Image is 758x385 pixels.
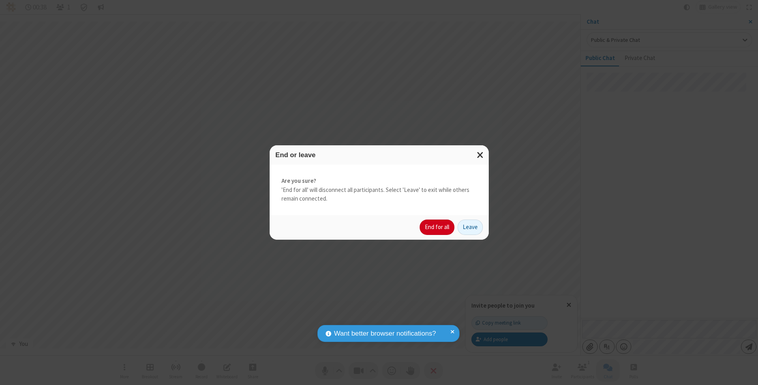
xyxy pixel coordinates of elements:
[334,329,436,339] span: Want better browser notifications?
[458,220,483,235] button: Leave
[276,151,483,159] h3: End or leave
[472,145,489,165] button: Close modal
[281,177,477,186] strong: Are you sure?
[420,220,454,235] button: End for all
[270,165,489,215] div: 'End for all' will disconnect all participants. Select 'Leave' to exit while others remain connec...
